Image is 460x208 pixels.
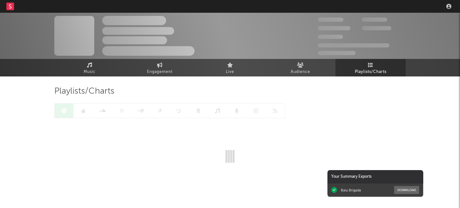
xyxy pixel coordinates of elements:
span: 1,000,000 [362,26,391,30]
a: Playlists/Charts [335,59,406,76]
span: Engagement [147,68,172,76]
button: Download [394,186,419,194]
a: Engagement [125,59,195,76]
div: Your Summary Exports [327,170,423,183]
span: 50,000,000 Monthly Listeners [318,43,389,47]
a: Live [195,59,265,76]
span: Playlists/Charts [355,68,387,76]
span: Jump Score: 85.0 [318,51,356,55]
a: Audience [265,59,335,76]
span: Playlists/Charts [54,88,114,95]
div: Balu Brigada [341,188,361,192]
span: Live [226,68,234,76]
span: 100,000 [318,35,343,39]
span: 100,000 [362,18,387,22]
span: Audience [291,68,310,76]
a: Music [54,59,125,76]
span: 50,000,000 [318,26,350,30]
span: 300,000 [318,18,343,22]
span: Music [84,68,96,76]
